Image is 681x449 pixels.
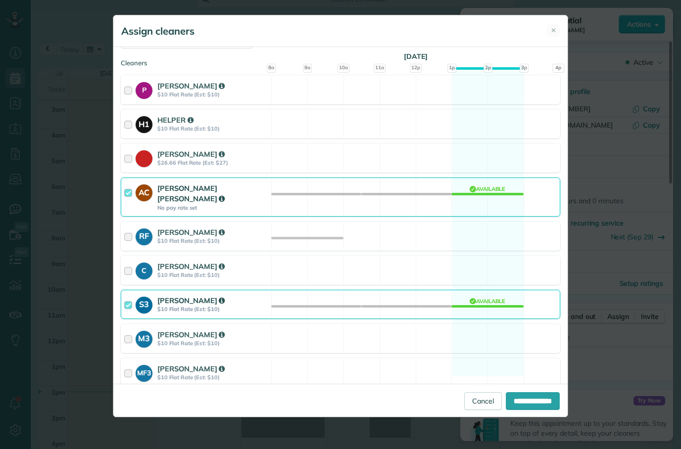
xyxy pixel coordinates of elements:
[157,271,268,278] strong: $10 Flat Rate (Est: $10)
[464,392,502,410] a: Cancel
[157,115,194,125] strong: HELPER
[157,262,225,271] strong: [PERSON_NAME]
[136,116,152,130] strong: H1
[157,149,225,159] strong: [PERSON_NAME]
[157,204,268,211] strong: No pay rate set
[157,227,225,237] strong: [PERSON_NAME]
[157,159,268,166] strong: $26.66 Flat Rate (Est: $27)
[136,82,152,95] strong: P
[157,183,225,203] strong: [PERSON_NAME] [PERSON_NAME]
[157,237,268,244] strong: $10 Flat Rate (Est: $10)
[136,297,152,311] strong: S3
[157,306,268,313] strong: $10 Flat Rate (Est: $10)
[157,330,225,339] strong: [PERSON_NAME]
[157,340,268,347] strong: $10 Flat Rate (Est: $10)
[157,296,225,305] strong: [PERSON_NAME]
[136,331,152,345] strong: M3
[136,365,152,378] strong: MF3
[136,184,152,198] strong: AC
[551,26,556,35] span: ✕
[157,91,268,98] strong: $10 Flat Rate (Est: $10)
[136,263,152,276] strong: C
[121,58,560,61] div: Cleaners
[157,374,268,381] strong: $10 Flat Rate (Est: $10)
[136,228,152,242] strong: RF
[157,364,225,373] strong: [PERSON_NAME]
[157,125,268,132] strong: $10 Flat Rate (Est: $10)
[121,24,195,38] h5: Assign cleaners
[157,81,225,90] strong: [PERSON_NAME]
